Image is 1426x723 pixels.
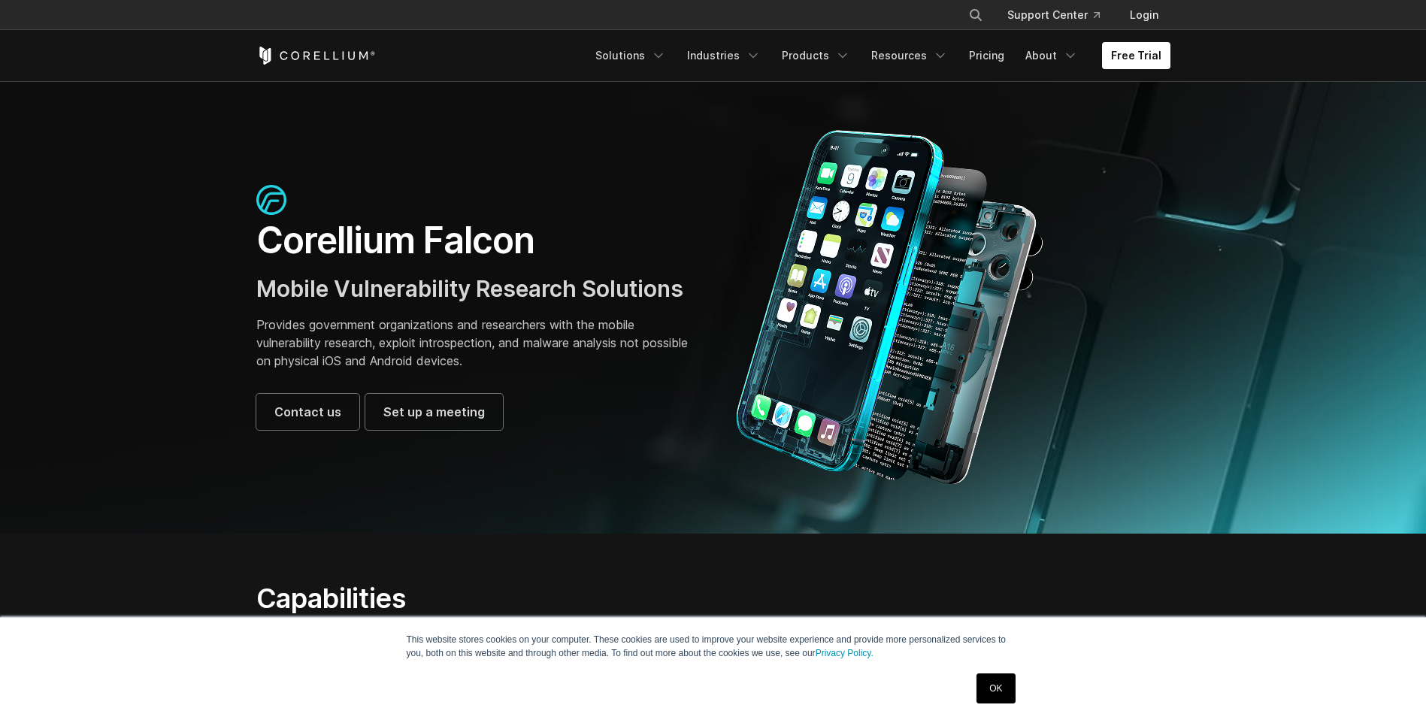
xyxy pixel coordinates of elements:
a: Products [773,42,859,69]
h1: Corellium Falcon [256,218,698,263]
a: Login [1118,2,1170,29]
a: Industries [678,42,770,69]
a: OK [976,673,1015,703]
h2: Capabilities [256,582,855,615]
a: Privacy Policy. [816,648,873,658]
div: Navigation Menu [950,2,1170,29]
span: Set up a meeting [383,403,485,421]
a: Solutions [586,42,675,69]
span: Contact us [274,403,341,421]
div: Navigation Menu [586,42,1170,69]
button: Search [962,2,989,29]
a: Pricing [960,42,1013,69]
img: falcon-icon [256,185,286,215]
p: Provides government organizations and researchers with the mobile vulnerability research, exploit... [256,316,698,370]
a: Set up a meeting [365,394,503,430]
a: Support Center [995,2,1112,29]
a: Corellium Home [256,47,376,65]
a: Contact us [256,394,359,430]
img: Corellium_Falcon Hero 1 [728,129,1052,486]
a: Free Trial [1102,42,1170,69]
span: Mobile Vulnerability Research Solutions [256,275,683,302]
p: This website stores cookies on your computer. These cookies are used to improve your website expe... [407,633,1020,660]
a: Resources [862,42,957,69]
a: About [1016,42,1087,69]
